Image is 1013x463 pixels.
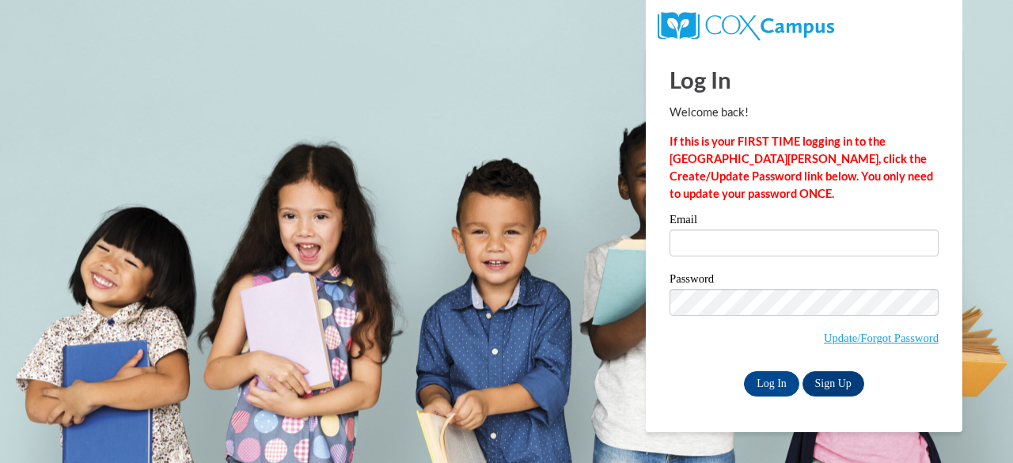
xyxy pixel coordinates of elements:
[824,332,939,344] a: Update/Forgot Password
[670,214,939,230] label: Email
[670,135,933,200] strong: If this is your FIRST TIME logging in to the [GEOGRAPHIC_DATA][PERSON_NAME], click the Create/Upd...
[658,18,834,32] a: COX Campus
[670,63,939,96] h1: Log In
[658,12,834,40] img: COX Campus
[744,371,799,397] input: Log In
[802,371,864,397] a: Sign Up
[670,273,939,289] label: Password
[670,104,939,121] p: Welcome back!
